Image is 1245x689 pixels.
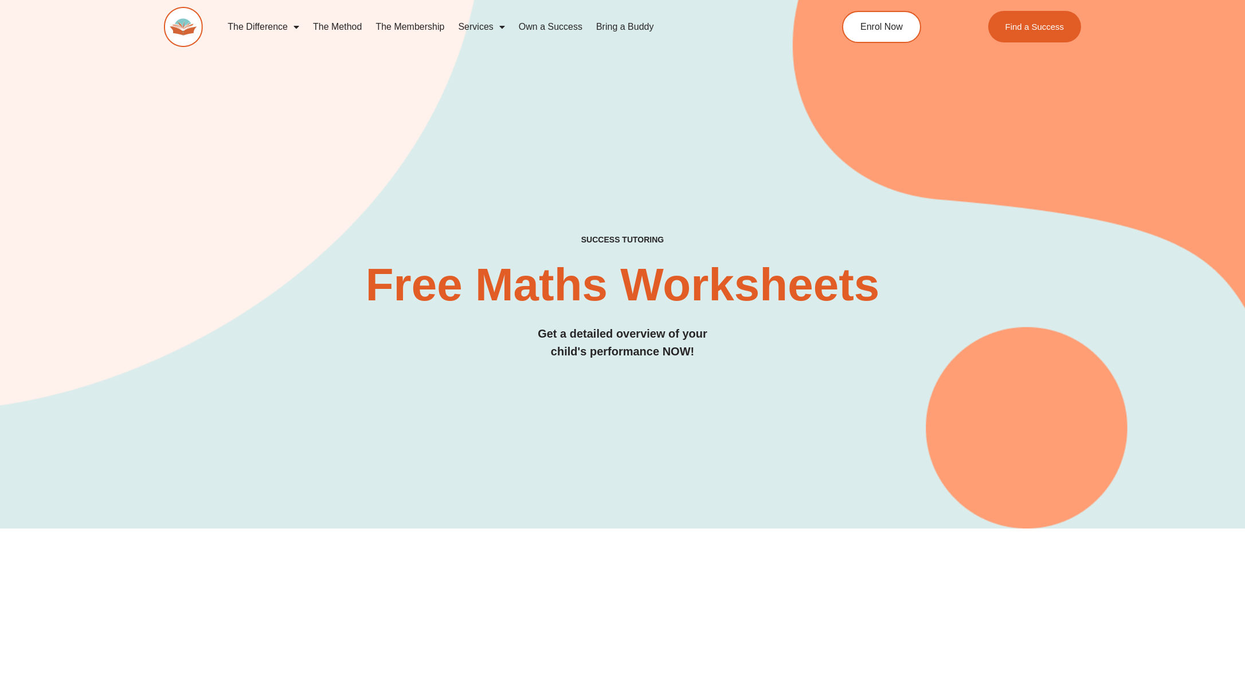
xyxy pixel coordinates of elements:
[1005,22,1064,31] span: Find a Success
[842,11,921,43] a: Enrol Now
[512,14,589,40] a: Own a Success
[369,14,451,40] a: The Membership
[164,262,1081,308] h2: Free Maths Worksheets​
[164,235,1081,245] h4: SUCCESS TUTORING​
[589,14,661,40] a: Bring a Buddy
[988,11,1081,42] a: Find a Success
[221,14,306,40] a: The Difference
[860,22,903,32] span: Enrol Now
[164,325,1081,361] h3: Get a detailed overview of your child's performance NOW!
[221,14,789,40] nav: Menu
[451,14,511,40] a: Services
[306,14,369,40] a: The Method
